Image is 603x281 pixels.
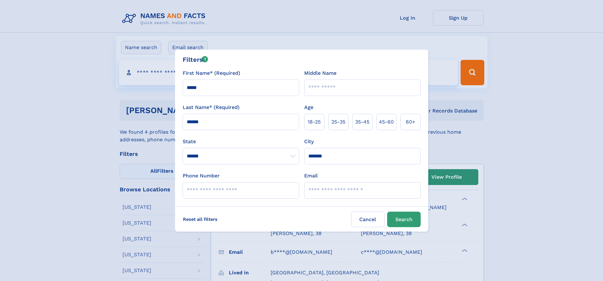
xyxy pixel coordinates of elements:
label: Email [304,172,318,180]
button: Search [387,212,421,227]
label: Cancel [351,212,385,227]
label: Middle Name [304,69,336,77]
label: State [183,138,299,145]
label: City [304,138,314,145]
label: Last Name* (Required) [183,104,240,111]
span: 35‑45 [355,118,369,126]
span: 25‑35 [331,118,345,126]
span: 45‑60 [379,118,394,126]
label: Reset all filters [179,212,222,227]
label: Age [304,104,313,111]
label: First Name* (Required) [183,69,240,77]
span: 60+ [406,118,415,126]
label: Phone Number [183,172,220,180]
div: Filters [183,55,208,64]
span: 18‑25 [308,118,321,126]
